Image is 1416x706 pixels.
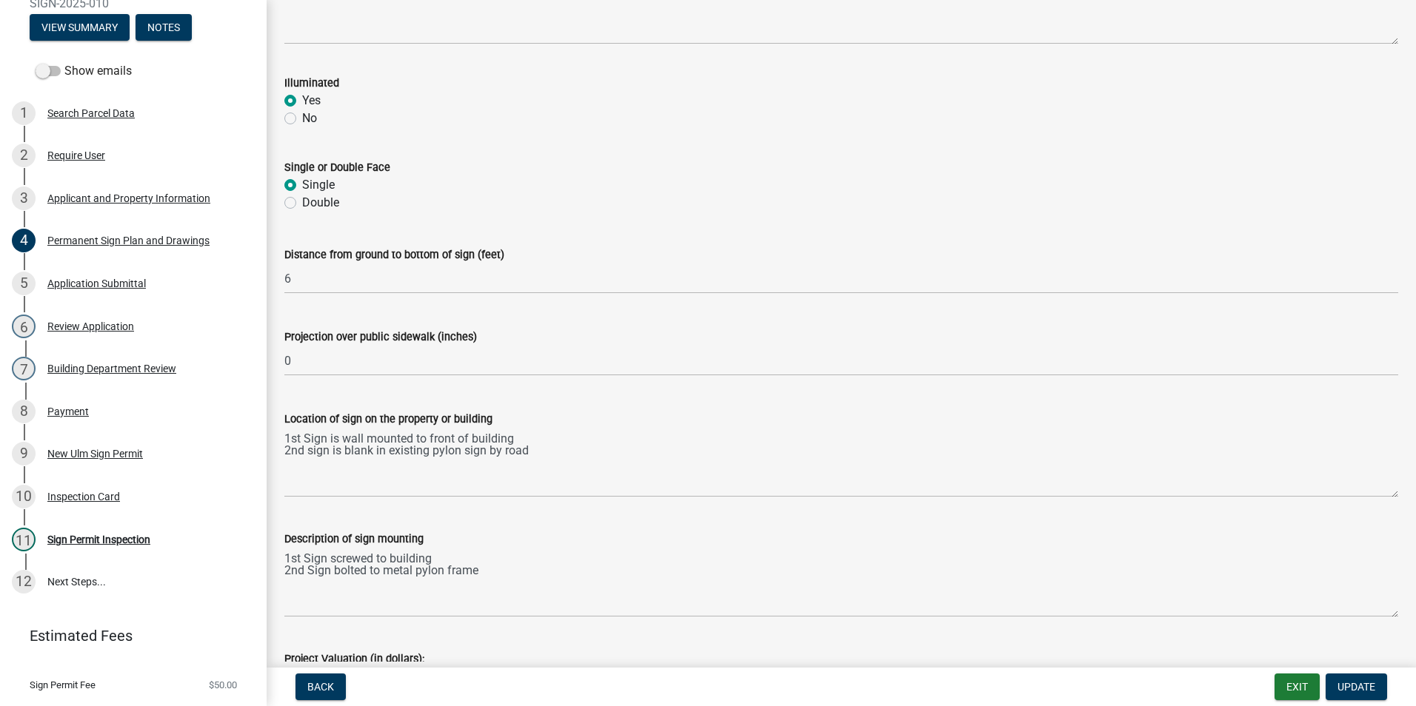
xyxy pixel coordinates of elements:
div: Require User [47,150,105,161]
div: 9 [12,442,36,465]
label: No [302,110,317,127]
wm-modal-confirm: Summary [30,22,130,34]
div: 2 [12,144,36,167]
span: Back [307,681,334,693]
label: Double [302,194,339,212]
div: Inspection Card [47,491,120,502]
div: 12 [12,570,36,594]
span: $50.00 [209,680,237,690]
div: 11 [12,528,36,551]
label: Illuminated [284,78,339,89]
div: Review Application [47,321,134,332]
label: Location of sign on the property or building [284,414,492,425]
div: New Ulm Sign Permit [47,448,143,459]
label: Description of sign mounting [284,534,424,545]
div: 5 [12,272,36,295]
label: Single [302,176,335,194]
label: Project Valuation (in dollars): [284,654,424,665]
div: 7 [12,357,36,380]
button: Back [295,673,346,700]
label: Yes [302,92,321,110]
button: View Summary [30,14,130,41]
div: Application Submittal [47,278,146,289]
label: Single or Double Face [284,163,390,173]
div: 1 [12,101,36,125]
div: 4 [12,229,36,252]
button: Update [1326,673,1387,700]
button: Notes [136,14,192,41]
div: Sign Permit Inspection [47,534,150,545]
div: Search Parcel Data [47,108,135,118]
div: 3 [12,186,36,210]
div: 8 [12,400,36,423]
label: Projection over public sidewalk (inches) [284,332,477,343]
button: Exit [1275,673,1320,700]
div: Building Department Review [47,363,176,374]
wm-modal-confirm: Notes [136,22,192,34]
span: Sign Permit Fee [30,680,96,690]
div: Permanent Sign Plan and Drawings [47,235,210,246]
label: Distance from ground to bottom of sign (feet) [284,250,504,260]
a: Estimated Fees [12,621,243,650]
div: Payment [47,406,89,417]
div: 6 [12,315,36,338]
div: Applicant and Property Information [47,193,210,204]
div: 10 [12,485,36,508]
label: Show emails [36,62,132,80]
span: Update [1337,681,1375,693]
